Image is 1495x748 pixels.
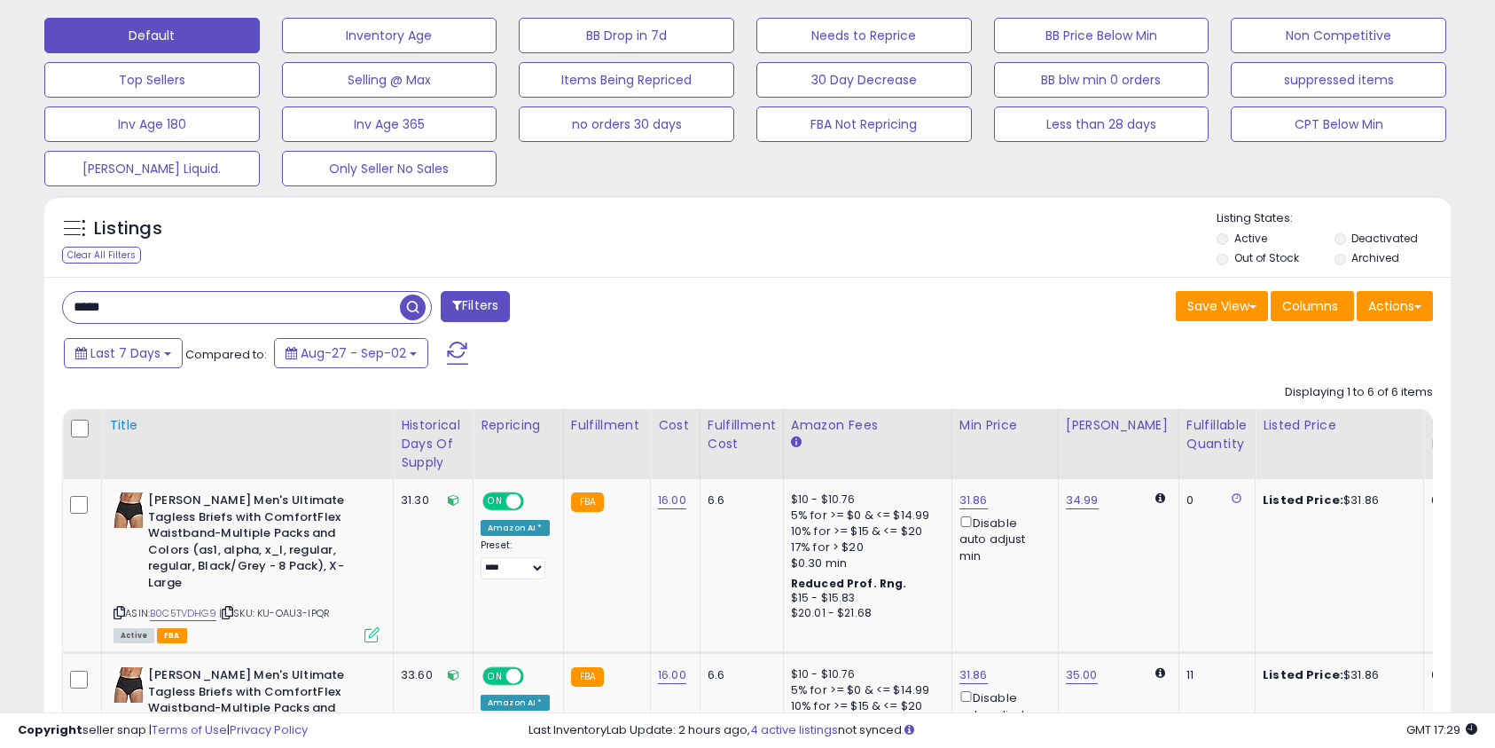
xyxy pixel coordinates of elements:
div: Fulfillment Cost [708,416,776,453]
button: CPT Below Min [1231,106,1446,142]
button: Needs to Reprice [756,18,972,53]
div: $31.86 [1263,667,1410,683]
div: Fulfillable Quantity [1186,416,1248,453]
a: Terms of Use [152,721,227,738]
div: Historical Days Of Supply [401,416,466,472]
div: Displaying 1 to 6 of 6 items [1285,384,1433,401]
div: Last InventoryLab Update: 2 hours ago, not synced. [528,722,1477,739]
img: 51UWs2ocD4L._SL40_.jpg [113,492,144,528]
span: OFF [521,494,550,509]
div: Listed Price [1263,416,1416,435]
div: seller snap | | [18,722,308,739]
div: ASIN: [113,492,380,641]
label: Out of Stock [1234,250,1299,265]
label: Archived [1351,250,1399,265]
div: 6.6 [708,492,770,508]
a: 4 active listings [750,721,838,738]
h5: Listings [94,217,162,241]
span: FBA [157,628,187,643]
div: 0.00 [1431,492,1460,508]
div: Amazon AI * [481,695,550,711]
div: $10 - $10.76 [791,667,938,682]
div: 0 [1186,492,1241,508]
a: 34.99 [1066,492,1099,509]
b: Reduced Prof. Rng. [791,576,907,591]
span: | SKU: KU-OAU3-IPQR [219,606,330,620]
a: 35.00 [1066,666,1098,684]
button: Non Competitive [1231,18,1446,53]
button: Default [44,18,260,53]
button: Last 7 Days [64,338,183,368]
span: ON [484,494,506,509]
button: BB Drop in 7d [519,18,734,53]
label: Deactivated [1351,231,1418,246]
a: B0C5TVDHG9 [150,606,216,621]
button: Save View [1176,291,1268,321]
label: Active [1234,231,1267,246]
div: [PERSON_NAME] [1066,416,1171,435]
div: $0.30 min [791,555,938,571]
div: $10 - $10.76 [791,492,938,508]
span: 2025-09-10 17:29 GMT [1406,721,1477,738]
div: Amazon Fees [791,416,944,435]
div: Amazon AI * [481,520,550,536]
a: 31.86 [959,492,988,509]
p: Listing States: [1217,210,1450,227]
button: Columns [1271,291,1354,321]
button: [PERSON_NAME] Liquid. [44,151,260,186]
span: Columns [1282,297,1338,315]
div: Disable auto adjust min [959,688,1045,739]
div: 0.00 [1431,667,1460,683]
div: 5% for >= $0 & <= $14.99 [791,508,938,524]
div: Title [109,416,386,435]
div: 5% for >= $0 & <= $14.99 [791,682,938,698]
span: ON [484,669,506,684]
div: 17% for > $20 [791,539,938,555]
a: 31.86 [959,666,988,684]
small: FBA [571,667,604,687]
button: Actions [1357,291,1433,321]
img: 51UWs2ocD4L._SL40_.jpg [113,667,144,703]
button: Aug-27 - Sep-02 [274,338,428,368]
button: FBA Not Repricing [756,106,972,142]
div: Fulfillment [571,416,643,435]
small: Amazon Fees. [791,435,802,451]
button: Selling @ Max [282,62,497,98]
span: Aug-27 - Sep-02 [301,344,406,362]
div: Disable auto adjust min [959,513,1045,564]
button: Inventory Age [282,18,497,53]
span: All listings currently available for purchase on Amazon [113,628,154,643]
div: Min Price [959,416,1051,435]
a: Privacy Policy [230,721,308,738]
button: BB Price Below Min [994,18,1209,53]
div: 33.60 [401,667,459,683]
button: Filters [441,291,510,322]
div: Cost [658,416,693,435]
small: FBA [571,492,604,512]
span: Compared to: [185,346,267,363]
button: BB blw min 0 orders [994,62,1209,98]
b: Listed Price: [1263,666,1343,683]
button: Less than 28 days [994,106,1209,142]
button: 30 Day Decrease [756,62,972,98]
strong: Copyright [18,721,82,738]
button: Inv Age 180 [44,106,260,142]
b: Listed Price: [1263,492,1343,508]
span: OFF [521,669,550,684]
a: 16.00 [658,666,686,684]
div: Clear All Filters [62,247,141,264]
button: no orders 30 days [519,106,734,142]
a: 16.00 [658,492,686,509]
div: 6.6 [708,667,770,683]
div: Repricing [481,416,556,435]
button: suppressed items [1231,62,1446,98]
button: Only Seller No Sales [282,151,497,186]
div: 10% for >= $15 & <= $20 [791,524,938,539]
button: Items Being Repriced [519,62,734,98]
div: $15 - $15.83 [791,591,938,606]
div: Preset: [481,539,550,579]
div: 31.30 [401,492,459,508]
div: $31.86 [1263,492,1410,508]
span: Last 7 Days [90,344,160,362]
button: Inv Age 365 [282,106,497,142]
